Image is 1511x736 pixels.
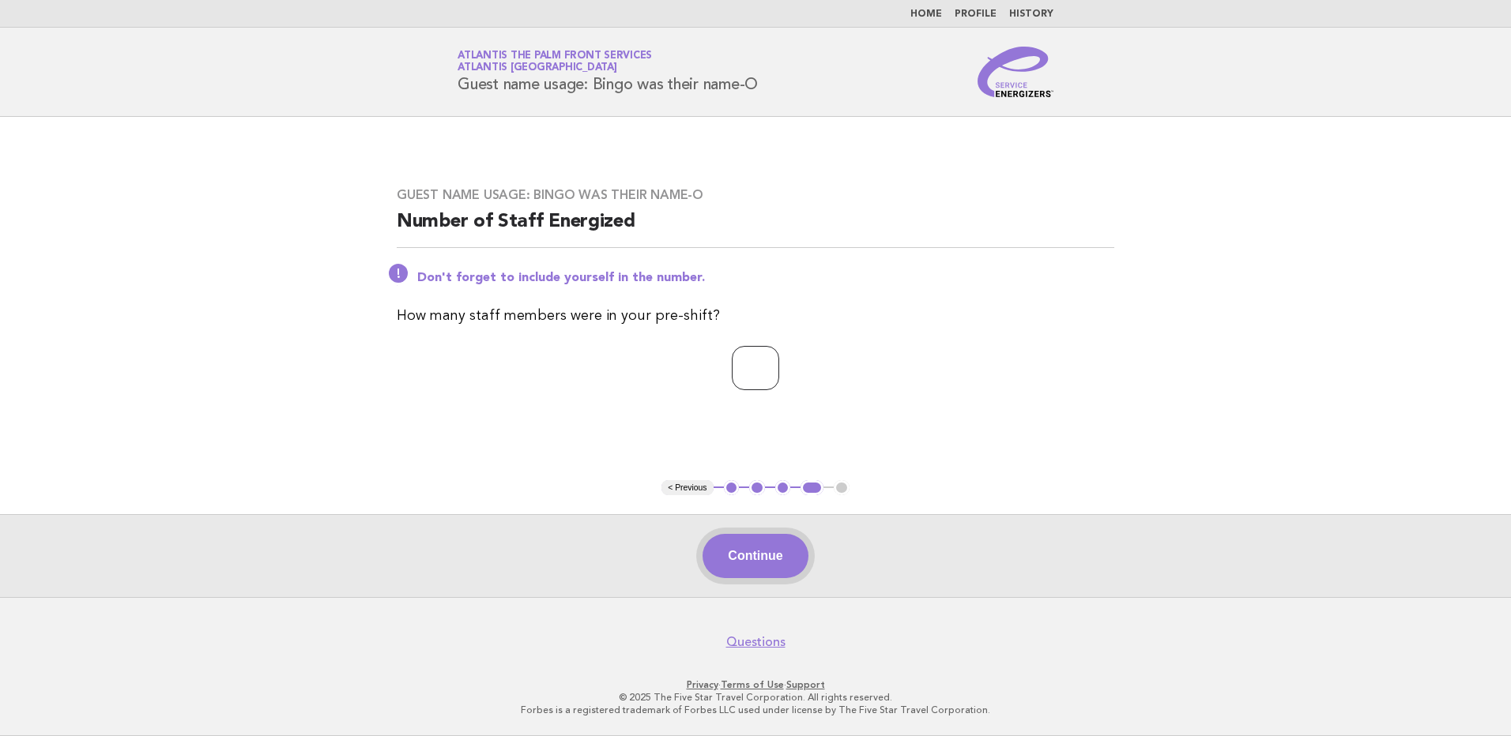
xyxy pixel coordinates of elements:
p: © 2025 The Five Star Travel Corporation. All rights reserved. [272,691,1239,704]
button: < Previous [661,480,713,496]
button: 3 [775,480,791,496]
p: Forbes is a registered trademark of Forbes LLC used under license by The Five Star Travel Corpora... [272,704,1239,716]
img: Service Energizers [978,47,1053,97]
a: Atlantis The Palm Front ServicesAtlantis [GEOGRAPHIC_DATA] [458,51,652,73]
p: · · [272,678,1239,691]
h1: Guest name usage: Bingo was their name-O [458,51,758,92]
button: 1 [724,480,740,496]
h2: Number of Staff Energized [397,209,1114,248]
a: Support [786,679,825,690]
a: Terms of Use [721,679,784,690]
a: History [1009,9,1053,19]
h3: Guest name usage: Bingo was their name-O [397,187,1114,203]
p: How many staff members were in your pre-shift? [397,305,1114,327]
a: Privacy [687,679,718,690]
a: Home [910,9,942,19]
a: Questions [726,634,786,650]
a: Profile [955,9,997,19]
button: 4 [801,480,823,496]
p: Don't forget to include yourself in the number. [417,270,1114,286]
button: Continue [703,534,808,578]
span: Atlantis [GEOGRAPHIC_DATA] [458,63,617,73]
button: 2 [749,480,765,496]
